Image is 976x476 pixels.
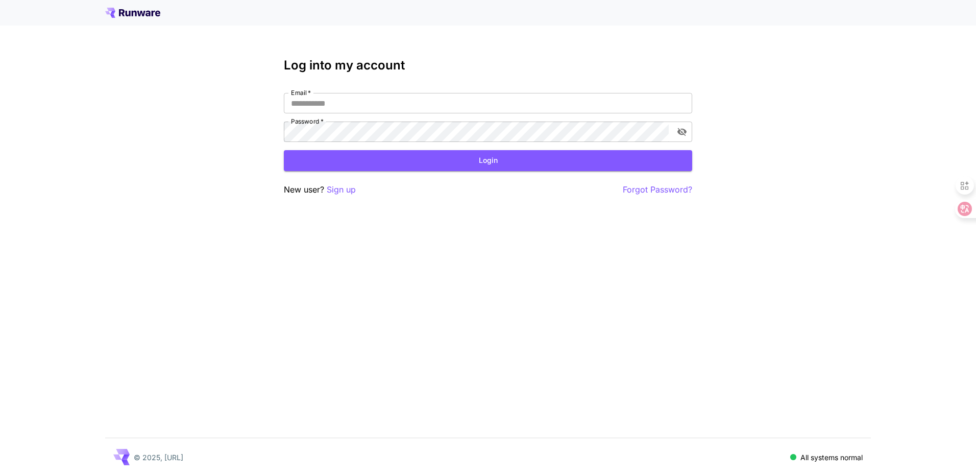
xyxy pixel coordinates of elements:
[284,150,692,171] button: Login
[673,123,691,141] button: toggle password visibility
[327,183,356,196] button: Sign up
[284,183,356,196] p: New user?
[284,58,692,73] h3: Log into my account
[134,452,183,463] p: © 2025, [URL]
[291,88,311,97] label: Email
[800,452,863,463] p: All systems normal
[623,183,692,196] button: Forgot Password?
[291,117,324,126] label: Password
